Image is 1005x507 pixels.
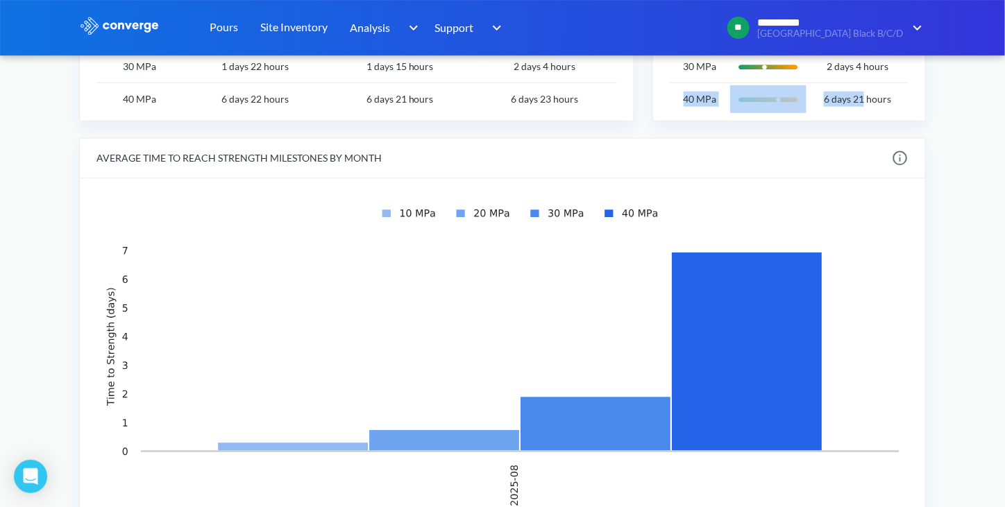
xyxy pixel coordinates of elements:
img: downArrow.svg [400,19,422,36]
td: 6 days 23 hours [473,83,618,115]
img: downArrow.svg [483,19,505,36]
td: 2 days 4 hours [806,51,909,83]
span: Support [434,19,473,36]
td: 30 MPa [96,51,183,83]
img: svg+xml;base64,PD94bWwgdmVyc2lvbj0iMS4wIiBlbmNvZGluZz0idXRmLTgiIHN0YW5kYWxvbmU9Im5vIj8+CjwhRE9DVF... [730,87,806,112]
td: 1 days 15 hours [328,51,473,83]
span: Analysis [350,19,390,36]
td: 30 MPa [670,51,730,83]
td: 6 days 22 hours [183,83,328,115]
div: Open Intercom Messenger [14,460,47,493]
span: [GEOGRAPHIC_DATA] Black B/C/D [757,28,904,39]
img: logo_ewhite.svg [79,17,160,35]
td: 40 MPa [670,83,730,115]
td: 6 days 21 hours [806,83,909,115]
td: 2 days 4 hours [473,51,618,83]
img: info.svg [892,150,909,166]
img: svg+xml;base64,PD94bWwgdmVyc2lvbj0iMS4wIiBlbmNvZGluZz0idXRmLTgiIHN0YW5kYWxvbmU9Im5vIj8+CjwhRE9DVF... [730,55,806,80]
td: 40 MPa [96,83,183,115]
td: 6 days 21 hours [328,83,473,115]
div: AVERAGE TIME TO REACH STRENGTH MILESTONES BY MONTH [96,151,382,166]
td: 1 days 22 hours [183,51,328,83]
img: downArrow.svg [904,19,926,36]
